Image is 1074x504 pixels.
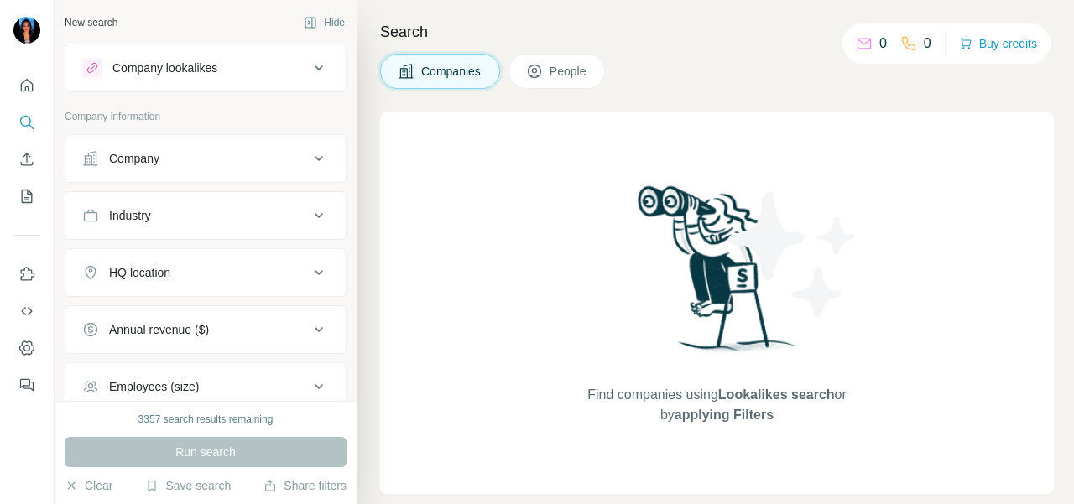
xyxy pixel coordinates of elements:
[13,296,40,326] button: Use Surfe API
[13,144,40,174] button: Enrich CSV
[550,63,588,80] span: People
[13,370,40,400] button: Feedback
[263,477,347,494] button: Share filters
[13,181,40,211] button: My lists
[65,195,346,236] button: Industry
[13,17,40,44] img: Avatar
[145,477,231,494] button: Save search
[65,477,112,494] button: Clear
[65,48,346,88] button: Company lookalikes
[109,378,199,395] div: Employees (size)
[959,32,1037,55] button: Buy credits
[718,387,835,402] span: Lookalikes search
[675,408,774,422] span: applying Filters
[13,333,40,363] button: Dashboard
[138,412,274,427] div: 3357 search results remaining
[109,264,170,281] div: HQ location
[582,385,851,425] span: Find companies using or by
[112,60,217,76] div: Company lookalikes
[109,207,151,224] div: Industry
[13,259,40,289] button: Use Surfe on LinkedIn
[65,252,346,293] button: HQ location
[292,10,357,35] button: Hide
[109,150,159,167] div: Company
[65,309,346,350] button: Annual revenue ($)
[109,321,209,338] div: Annual revenue ($)
[879,34,887,54] p: 0
[65,366,346,407] button: Employees (size)
[924,34,931,54] p: 0
[630,181,805,368] img: Surfe Illustration - Woman searching with binoculars
[13,70,40,101] button: Quick start
[717,179,868,330] img: Surfe Illustration - Stars
[421,63,482,80] span: Companies
[380,20,1054,44] h4: Search
[65,138,346,179] button: Company
[65,109,347,124] p: Company information
[13,107,40,138] button: Search
[65,15,117,30] div: New search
